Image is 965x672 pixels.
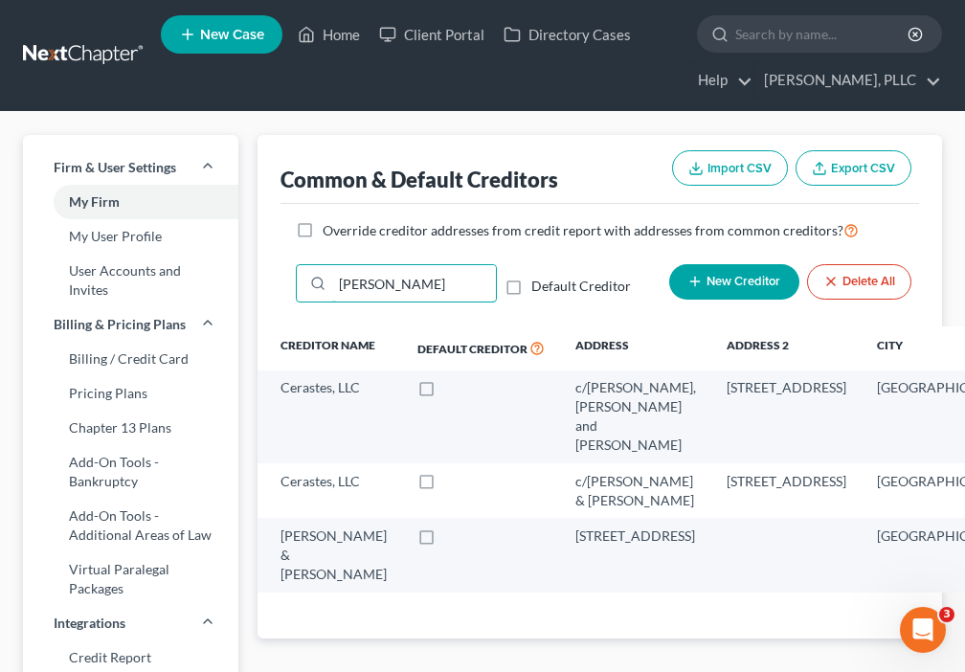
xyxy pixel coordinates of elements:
a: Directory Cases [494,17,640,52]
input: Quick Search [332,265,496,302]
a: Firm & User Settings [23,150,238,185]
a: Home [288,17,370,52]
a: Billing / Credit Card [23,342,238,376]
span: Delete All [842,275,895,290]
a: [PERSON_NAME], PLLC [754,63,941,98]
span: 3 [939,607,954,622]
a: My Firm [23,185,238,219]
span: New Case [200,28,264,42]
span: Integrations [54,614,125,633]
span: Override creditor addresses from credit report with addresses from common creditors? [323,222,843,238]
iframe: Intercom live chat [900,607,946,653]
div: [STREET_ADDRESS] [727,378,846,397]
a: Pricing Plans [23,376,238,411]
button: Export CSV [796,150,911,186]
a: Integrations [23,606,238,640]
button: Import CSV [672,150,788,186]
a: Chapter 13 Plans [23,411,238,445]
a: Virtual Paralegal Packages [23,552,238,606]
a: Billing & Pricing Plans [23,307,238,342]
span: Import CSV [707,161,772,176]
div: c/[PERSON_NAME] & [PERSON_NAME] [575,472,696,510]
a: Add-On Tools - Bankruptcy [23,445,238,499]
span: Address 2 [727,338,789,352]
span: Address [575,338,629,352]
a: Client Portal [370,17,494,52]
div: [PERSON_NAME] & [PERSON_NAME] [281,526,387,584]
input: Search by name... [735,16,910,52]
span: Creditor Name [281,338,375,352]
div: [STREET_ADDRESS] [575,526,696,546]
span: Firm & User Settings [54,158,176,177]
span: New Creditor [707,275,780,290]
label: Default Creditor [531,277,631,296]
a: My User Profile [23,219,238,254]
div: Common & Default Creditors [281,166,558,193]
a: User Accounts and Invites [23,254,238,307]
button: New Creditor [669,264,799,300]
div: c/[PERSON_NAME], [PERSON_NAME] and [PERSON_NAME] [575,378,696,455]
span: Billing & Pricing Plans [54,315,186,334]
a: Help [688,63,752,98]
div: [STREET_ADDRESS] [727,472,846,491]
button: Delete All [807,264,911,300]
span: City [877,338,903,352]
div: Cerastes, LLC [281,472,387,491]
div: Cerastes, LLC [281,378,387,397]
a: Add-On Tools - Additional Areas of Law [23,499,238,552]
span: Default Creditor [417,342,527,356]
